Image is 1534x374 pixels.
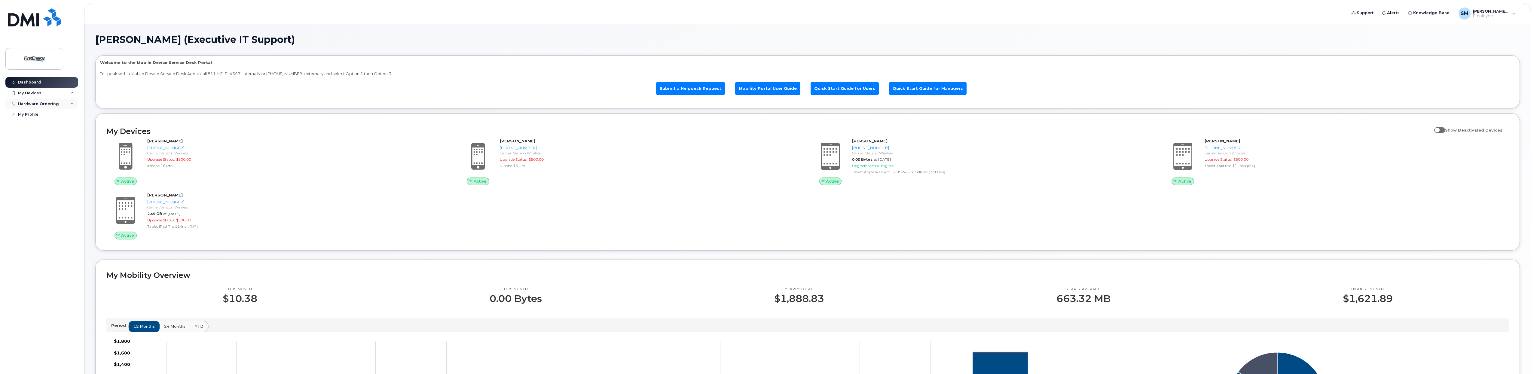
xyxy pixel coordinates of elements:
span: YTD [195,324,203,329]
div: Tablet Apple iPad Pro 12.9" Wi-Fi + Cellular (3rd Gen) [852,169,1154,175]
p: $10.38 [223,293,257,304]
p: Yearly total [774,287,824,292]
span: Active [826,178,839,184]
span: $500.00 [1233,157,1248,162]
span: Upgrade Status: [500,157,527,162]
p: 663.32 MB [1056,293,1111,304]
a: Active[PERSON_NAME][PHONE_NUMBER]Carrier: Verizon WirelessUpgrade Status:$500.00iPhone 16 Pro [459,138,804,185]
tspan: $1,800 [114,339,130,344]
div: Tablet iPad Pro 11-Inch (M4) [147,224,449,229]
h2: My Mobility Overview [106,271,1509,280]
a: Quick Start Guide for Managers [889,82,967,95]
div: [PHONE_NUMBER] [852,145,1154,151]
span: Eligible [881,163,894,168]
span: 0.00 Bytes [852,157,872,162]
a: Active[PERSON_NAME][PHONE_NUMBER]Carrier: Verizon WirelessUpgrade Status:$500.00Tablet iPad Pro 1... [1164,138,1509,185]
div: [PHONE_NUMBER] [147,145,449,151]
strong: [PERSON_NAME] [1205,138,1240,143]
tspan: $1,600 [114,350,130,356]
span: Active [474,178,487,184]
p: To speak with a Mobile Device Service Desk Agent call 811-HELP (4357) internally or [PHONE_NUMBER... [100,71,1515,77]
strong: [PERSON_NAME] [852,138,888,143]
span: 2.49 GB [147,211,162,216]
div: Carrier: Verizon Wireless [500,151,802,156]
a: Quick Start Guide for Users [811,82,879,95]
p: Yearly average [1056,287,1111,292]
span: Active [1178,178,1191,184]
div: [PHONE_NUMBER] [1205,145,1507,151]
div: [PHONE_NUMBER] [500,145,802,151]
p: $1,621.89 [1343,293,1393,304]
strong: [PERSON_NAME] [147,193,183,197]
a: Submit a Helpdesk Request [656,82,725,95]
span: 24 months [164,324,185,329]
span: Upgrade Status: [147,157,175,162]
p: Period [111,323,128,328]
span: Active [121,233,134,238]
div: [PHONE_NUMBER] [147,199,449,205]
div: Carrier: Verizon Wireless [147,151,449,156]
tspan: $1,400 [114,362,130,367]
span: Upgrade Status: [852,163,880,168]
span: $500.00 [529,157,544,162]
div: Carrier: Verizon Wireless [852,151,1154,156]
p: This month [223,287,257,292]
a: Active[PERSON_NAME][PHONE_NUMBER]Carrier: Verizon Wireless0.00 Bytesat [DATE]Upgrade Status:Eligi... [811,138,1157,185]
strong: [PERSON_NAME] [147,138,183,143]
span: $500.00 [176,157,191,162]
p: 0.00 Bytes [490,293,542,304]
strong: [PERSON_NAME] [500,138,535,143]
span: Active [121,178,134,184]
input: Show Deactivated Devices [1434,124,1439,129]
span: at [DATE] [874,157,891,162]
a: Mobility Portal User Guide [735,82,800,95]
span: Show Deactivated Devices [1445,128,1502,132]
a: Active[PERSON_NAME][PHONE_NUMBER]Carrier: Verizon Wireless2.49 GBat [DATE]Upgrade Status:$500.00T... [106,192,452,239]
h2: My Devices [106,127,1431,136]
span: [PERSON_NAME] (Executive IT Support) [95,35,295,44]
a: Active[PERSON_NAME][PHONE_NUMBER]Carrier: Verizon WirelessUpgrade Status:$500.00iPhone 16 Pro [106,138,452,185]
span: $500.00 [176,218,191,222]
p: Welcome to the Mobile Device Service Desk Portal [100,60,1515,65]
p: Highest month [1343,287,1393,292]
div: Tablet iPad Pro 11-Inch (M4) [1205,163,1507,168]
p: $1,888.83 [774,293,824,304]
iframe: Messenger Launcher [1508,348,1529,369]
p: This month [490,287,542,292]
span: at [DATE] [163,211,180,216]
div: iPhone 16 Pro [147,163,449,168]
span: Upgrade Status: [147,218,175,222]
div: Carrier: Verizon Wireless [1205,151,1507,156]
span: Upgrade Status: [1205,157,1232,162]
div: Carrier: Verizon Wireless [147,205,449,210]
div: iPhone 16 Pro [500,163,802,168]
